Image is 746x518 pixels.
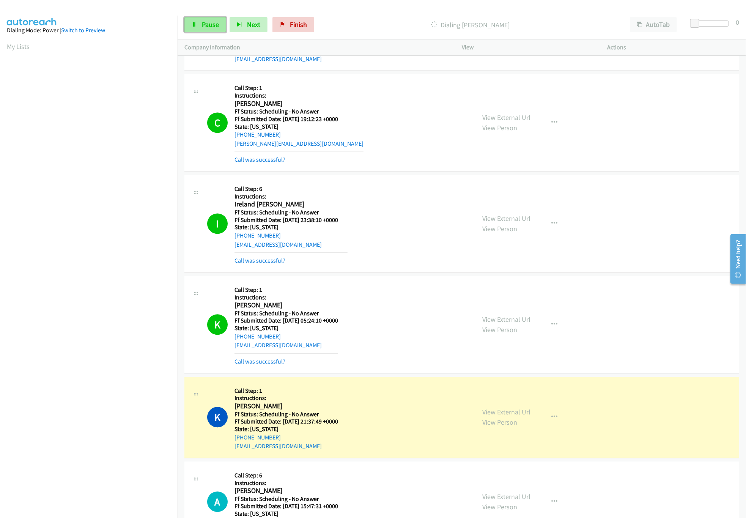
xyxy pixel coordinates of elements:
[235,85,364,92] h5: Call Step: 1
[235,241,322,249] a: [EMAIL_ADDRESS][DOMAIN_NAME]
[482,408,530,417] a: View External Url
[235,209,348,217] h5: Ff Status: Scheduling - No Answer
[207,315,228,335] h1: K
[7,58,178,419] iframe: Dialpad
[608,43,740,52] p: Actions
[235,503,338,510] h5: Ff Submitted Date: [DATE] 15:47:31 +0000
[235,342,322,349] a: [EMAIL_ADDRESS][DOMAIN_NAME]
[482,124,517,132] a: View Person
[235,395,338,402] h5: Instructions:
[272,17,314,32] a: Finish
[7,42,30,51] a: My Lists
[207,492,228,512] div: The call is yet to be attempted
[184,17,226,32] a: Pause
[202,20,219,29] span: Pause
[235,217,348,224] h5: Ff Submitted Date: [DATE] 23:38:10 +0000
[61,27,105,34] a: Switch to Preview
[235,193,348,201] h5: Instructions:
[235,310,338,318] h5: Ff Status: Scheduling - No Answer
[235,480,338,487] h5: Instructions:
[230,17,268,32] button: Next
[324,20,616,30] p: Dialing [PERSON_NAME]
[235,257,285,265] a: Call was successful?
[235,200,348,209] h2: Ireland [PERSON_NAME]
[235,358,285,365] a: Call was successful?
[235,186,348,193] h5: Call Step: 6
[482,493,530,501] a: View External Url
[482,113,530,122] a: View External Url
[462,43,594,52] p: View
[235,224,348,231] h5: State: [US_STATE]
[724,229,746,289] iframe: Resource Center
[235,418,338,426] h5: Ff Submitted Date: [DATE] 21:37:49 +0000
[207,113,228,133] h1: C
[235,317,338,325] h5: Ff Submitted Date: [DATE] 05:24:10 +0000
[235,140,364,148] a: [PERSON_NAME][EMAIL_ADDRESS][DOMAIN_NAME]
[235,294,338,302] h5: Instructions:
[235,232,281,239] a: [PHONE_NUMBER]
[235,156,285,164] a: Call was successful?
[235,402,338,411] h2: [PERSON_NAME]
[235,487,338,496] h2: [PERSON_NAME]
[482,503,517,512] a: View Person
[184,43,448,52] p: Company Information
[630,17,677,32] button: AutoTab
[235,287,338,294] h5: Call Step: 1
[235,56,322,63] a: [EMAIL_ADDRESS][DOMAIN_NAME]
[482,326,517,334] a: View Person
[235,123,364,131] h5: State: [US_STATE]
[235,92,364,100] h5: Instructions:
[235,496,338,503] h5: Ff Status: Scheduling - No Answer
[235,434,281,441] a: [PHONE_NUMBER]
[235,325,338,332] h5: State: [US_STATE]
[482,214,530,223] a: View External Url
[247,20,260,29] span: Next
[235,411,338,419] h5: Ff Status: Scheduling - No Answer
[207,492,228,512] h1: A
[235,108,364,116] h5: Ff Status: Scheduling - No Answer
[7,26,171,35] div: Dialing Mode: Power |
[235,510,338,518] h5: State: [US_STATE]
[482,418,517,427] a: View Person
[235,116,364,123] h5: Ff Submitted Date: [DATE] 19:12:23 +0000
[235,131,281,139] a: [PHONE_NUMBER]
[207,407,228,428] h1: K
[235,100,348,109] h2: [PERSON_NAME]
[235,301,338,310] h2: [PERSON_NAME]
[235,387,338,395] h5: Call Step: 1
[235,333,281,340] a: [PHONE_NUMBER]
[235,443,322,450] a: [EMAIL_ADDRESS][DOMAIN_NAME]
[694,20,729,27] div: Delay between calls (in seconds)
[736,17,739,27] div: 0
[482,315,530,324] a: View External Url
[482,225,517,233] a: View Person
[235,472,338,480] h5: Call Step: 6
[207,214,228,234] h1: I
[290,20,307,29] span: Finish
[235,426,338,433] h5: State: [US_STATE]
